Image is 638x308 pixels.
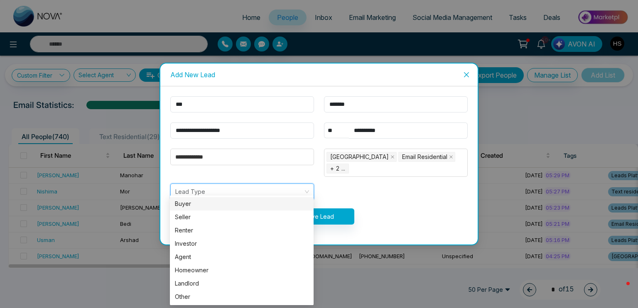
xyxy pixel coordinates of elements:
span: + 2 ... [330,164,345,173]
iframe: Intercom live chat [610,280,630,300]
div: Renter [170,224,314,237]
div: Buyer [175,199,309,208]
div: Agent [170,250,314,264]
span: Email Residential [402,152,447,161]
div: Landlord [170,277,314,290]
div: Seller [175,213,309,222]
div: Buyer [170,197,314,210]
span: close [463,71,470,78]
div: Homeowner [170,264,314,277]
div: Agent [175,252,309,262]
button: Save Lead [284,208,354,225]
div: Homeowner [175,266,309,275]
span: close [449,155,453,159]
span: Waterloo [326,152,397,162]
div: Investor [170,237,314,250]
div: Seller [170,210,314,224]
div: Renter [175,226,309,235]
div: Landlord [175,279,309,288]
div: Other [170,290,314,303]
span: [GEOGRAPHIC_DATA] [330,152,389,161]
div: Other [175,292,309,301]
div: Investor [175,239,309,248]
div: Add New Lead [170,70,468,79]
span: close [390,155,395,159]
span: Email Residential [398,152,455,162]
button: Close [455,64,478,86]
span: + 2 ... [326,164,349,174]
